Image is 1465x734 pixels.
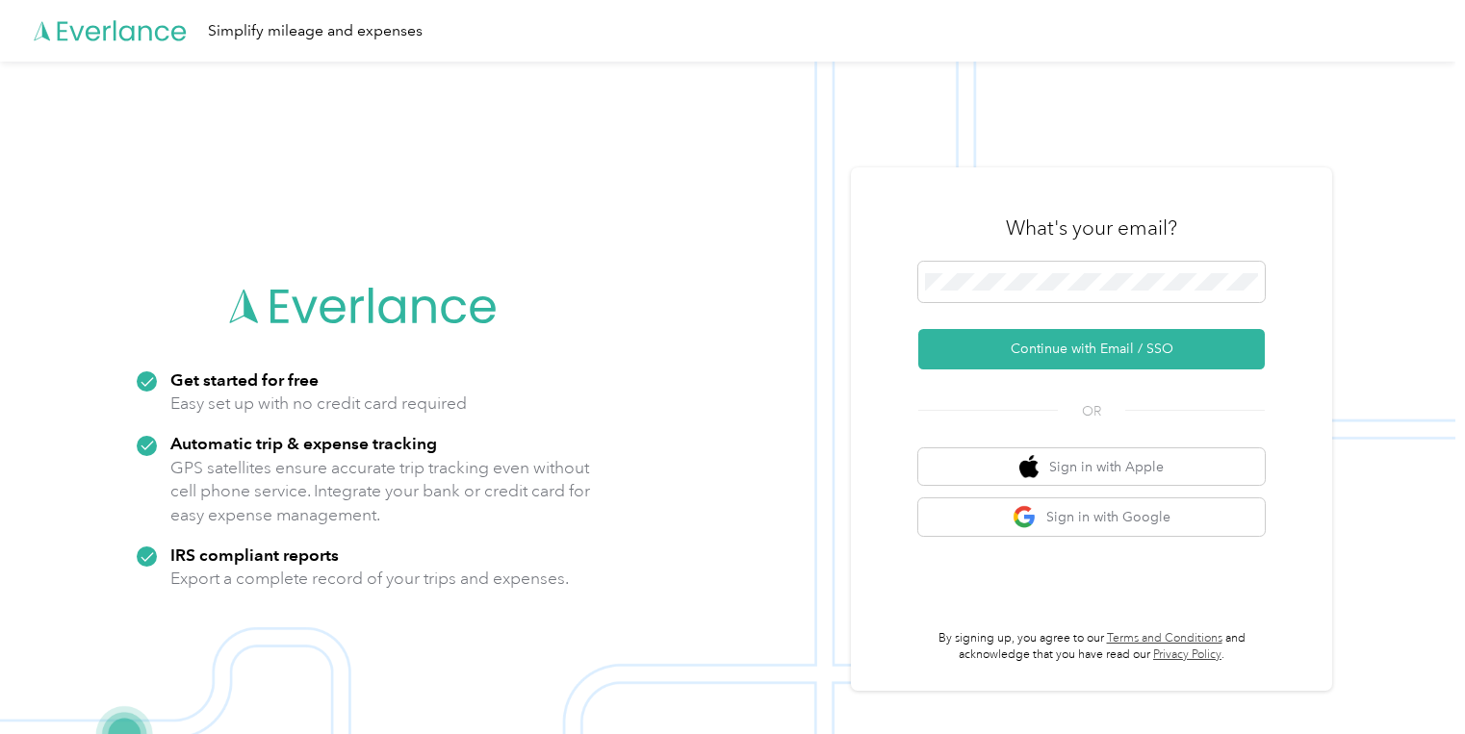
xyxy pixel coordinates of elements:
h3: What's your email? [1006,215,1177,241]
strong: Automatic trip & expense tracking [170,433,437,453]
button: google logoSign in with Google [918,498,1265,536]
iframe: Everlance-gr Chat Button Frame [1357,626,1465,734]
p: Export a complete record of your trips and expenses. [170,567,569,591]
p: Easy set up with no credit card required [170,392,467,416]
span: OR [1058,401,1125,421]
strong: IRS compliant reports [170,544,339,565]
div: Simplify mileage and expenses [208,19,423,43]
strong: Get started for free [170,369,319,390]
img: google logo [1013,505,1037,529]
a: Privacy Policy [1153,647,1221,662]
p: By signing up, you agree to our and acknowledge that you have read our . [918,630,1265,664]
a: Terms and Conditions [1107,631,1222,645]
p: GPS satellites ensure accurate trip tracking even without cell phone service. Integrate your bank... [170,456,591,527]
img: apple logo [1019,455,1039,479]
button: Continue with Email / SSO [918,329,1265,369]
button: apple logoSign in with Apple [918,448,1265,486]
